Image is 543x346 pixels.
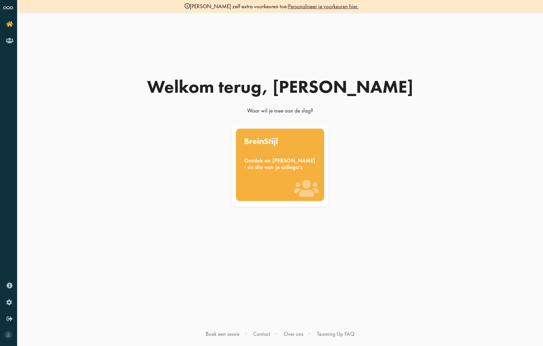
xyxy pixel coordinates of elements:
[253,330,270,337] a: Contact
[284,330,303,337] a: Over ons
[122,107,438,117] div: Waar wil je mee aan de slag?
[288,3,358,10] a: Personaliseer je voorkeuren hier.
[230,125,330,207] a: BreinStijl Ontdek en [PERSON_NAME] - en die van je collega's
[317,330,354,337] a: Teaming Up FAQ
[244,137,316,146] div: BreinStijl
[185,3,190,9] img: info-black.svg
[122,78,438,96] div: Welkom terug, [PERSON_NAME]
[244,158,316,170] div: Ontdek en [PERSON_NAME] - en die van je collega's
[206,330,240,337] a: Boek een sessie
